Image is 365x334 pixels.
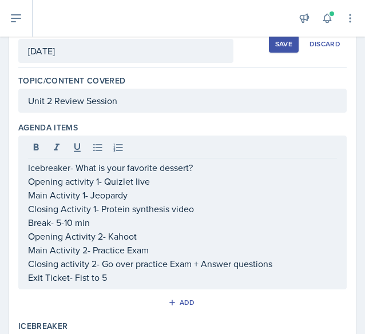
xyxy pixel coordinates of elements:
p: Break- 5-10 min [28,216,337,229]
p: Exit Ticket- Fist to 5 [28,271,337,284]
div: Discard [310,39,340,49]
p: Icebreaker- What is your favorite dessert? [28,161,337,174]
label: Icebreaker [18,320,68,332]
p: Closing Activity 1- Protein synthesis video [28,202,337,216]
button: Save [269,35,299,53]
button: Add [164,294,201,311]
p: Closing activity 2- Go over practice Exam + Answer questions [28,257,337,271]
p: Opening Activity 2- Kahoot [28,229,337,243]
button: Discard [303,35,347,53]
p: Opening activity 1- Quizlet live [28,174,337,188]
p: Main Activity 2- Practice Exam [28,243,337,257]
p: Unit 2 Review Session [28,94,337,108]
div: Save [275,39,292,49]
div: Add [170,298,195,307]
p: Main Activity 1- Jeopardy [28,188,337,202]
label: Agenda items [18,122,78,133]
label: Topic/Content Covered [18,75,125,86]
